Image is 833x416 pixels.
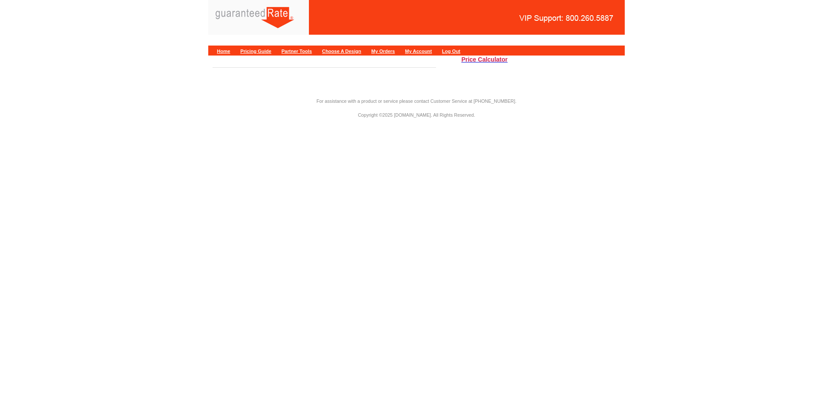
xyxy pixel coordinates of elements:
a: Partner Tools [282,49,312,54]
a: Choose A Design [322,49,361,54]
a: Price Calculator [461,56,508,63]
a: My Account [405,49,432,54]
a: My Orders [371,49,395,54]
a: Pricing Guide [240,49,272,54]
a: Home [217,49,230,54]
a: Log Out [442,49,460,54]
